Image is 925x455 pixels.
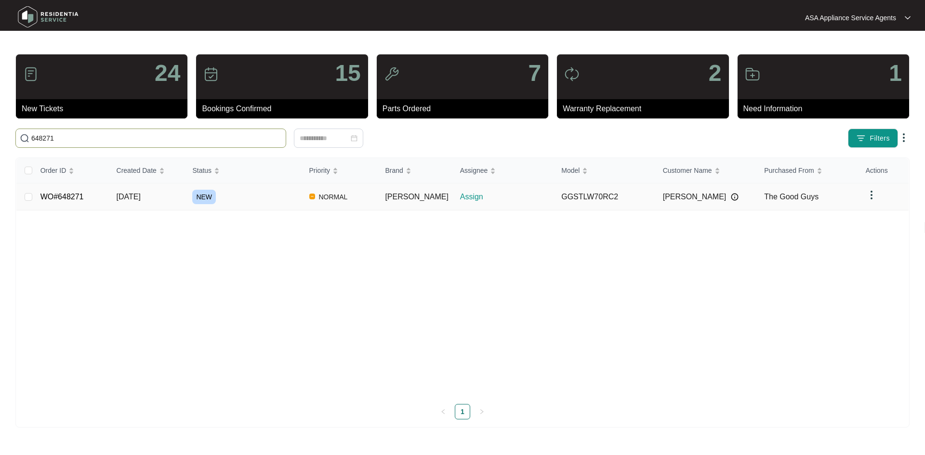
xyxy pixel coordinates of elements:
[474,404,489,419] li: Next Page
[309,165,330,176] span: Priority
[23,66,39,82] img: icon
[436,404,451,419] li: Previous Page
[561,165,580,176] span: Model
[460,191,554,203] p: Assign
[155,62,180,85] p: 24
[22,103,187,115] p: New Tickets
[452,158,554,183] th: Assignee
[564,66,580,82] img: icon
[870,133,890,143] span: Filters
[302,158,378,183] th: Priority
[31,133,282,143] input: Search by Order Id, Assignee Name, Customer Name, Brand and Model
[203,66,219,82] img: icon
[848,129,898,148] button: filter iconFilters
[889,62,902,85] p: 1
[856,133,866,143] img: filter icon
[436,404,451,419] button: left
[554,183,655,210] td: GGSTLW70RC2
[743,103,909,115] p: Need Information
[764,193,819,201] span: The Good Guys
[663,165,712,176] span: Customer Name
[663,191,727,203] span: [PERSON_NAME]
[764,165,814,176] span: Purchased From
[385,193,449,201] span: [PERSON_NAME]
[898,132,910,143] img: dropdown arrow
[756,158,858,183] th: Purchased From
[117,165,157,176] span: Created Date
[14,2,82,31] img: residentia service logo
[385,165,403,176] span: Brand
[479,409,485,415] span: right
[117,193,141,201] span: [DATE]
[440,409,446,415] span: left
[655,158,757,183] th: Customer Name
[377,158,452,183] th: Brand
[202,103,368,115] p: Bookings Confirmed
[185,158,301,183] th: Status
[384,66,399,82] img: icon
[315,191,352,203] span: NORMAL
[731,193,739,201] img: Info icon
[455,404,470,419] a: 1
[745,66,760,82] img: icon
[528,62,541,85] p: 7
[335,62,360,85] p: 15
[383,103,548,115] p: Parts Ordered
[40,193,84,201] a: WO#648271
[554,158,655,183] th: Model
[474,404,489,419] button: right
[858,158,909,183] th: Actions
[460,165,488,176] span: Assignee
[866,189,877,201] img: dropdown arrow
[309,194,315,199] img: Vercel Logo
[192,165,211,176] span: Status
[40,165,66,176] span: Order ID
[20,133,29,143] img: search-icon
[109,158,185,183] th: Created Date
[563,103,728,115] p: Warranty Replacement
[33,158,109,183] th: Order ID
[455,404,470,419] li: 1
[805,13,896,23] p: ASA Appliance Service Agents
[905,15,911,20] img: dropdown arrow
[192,190,216,204] span: NEW
[709,62,722,85] p: 2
